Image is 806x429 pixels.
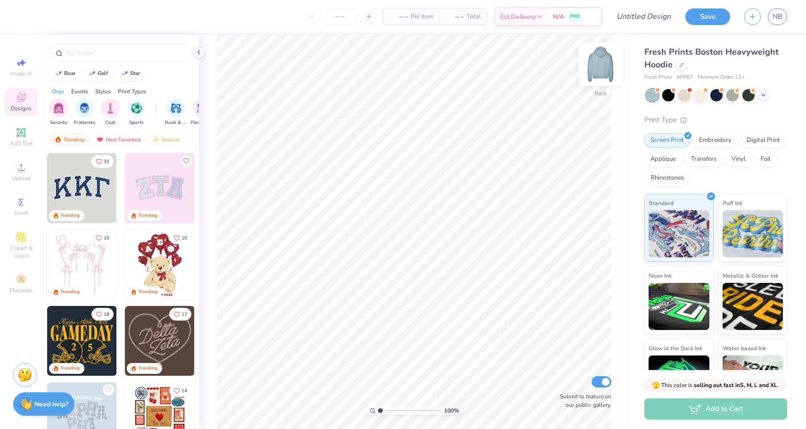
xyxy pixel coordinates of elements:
[169,231,191,244] button: Like
[92,134,145,145] div: Most Favorited
[49,99,68,126] button: filter button
[12,174,31,182] span: Upload
[74,99,95,126] div: filter for Fraternity
[181,236,187,240] span: 10
[644,152,682,166] div: Applique
[411,12,434,22] span: Per Item
[644,171,690,185] div: Rhinestones
[644,46,779,70] span: Fresh Prints Boston Heavyweight Hoodie
[555,392,611,409] label: Submit to feature on our public gallery.
[14,209,29,217] span: Greek
[125,306,195,376] img: 12710c6a-dcc0-49ce-8688-7fe8d5f96fe2
[768,8,787,25] a: NB
[181,312,187,317] span: 17
[104,159,109,164] span: 33
[105,119,115,126] span: Club
[105,103,115,114] img: Club Image
[116,230,186,299] img: d12a98c7-f0f7-4345-bf3a-b9f1b718b86e
[389,12,408,22] span: – –
[148,134,184,145] div: Newest
[609,7,678,26] input: Untitled Design
[130,71,140,76] div: star
[644,115,787,125] div: Print Type
[181,388,187,393] span: 14
[723,355,783,403] img: Water based Ink
[10,70,33,77] span: Image AI
[191,99,213,126] button: filter button
[723,210,783,257] img: Puff Ink
[644,74,672,82] span: Fresh Prints
[121,71,128,76] img: trend_line.gif
[49,99,68,126] div: filter for Sorority
[125,230,195,299] img: 587403a7-0594-4a7f-b2bd-0ca67a3ff8dd
[152,136,160,143] img: Newest.gif
[169,308,191,321] button: Like
[129,119,144,126] span: Sports
[74,99,95,126] button: filter button
[740,133,786,148] div: Digital Print
[194,306,264,376] img: ead2b24a-117b-4488-9b34-c08fd5176a7b
[60,289,80,296] div: Trending
[165,99,187,126] button: filter button
[118,87,146,96] div: Print Types
[127,99,146,126] button: filter button
[91,308,114,321] button: Like
[181,155,192,166] button: Like
[649,283,709,330] img: Neon Ink
[55,71,62,76] img: trend_line.gif
[194,153,264,223] img: 5ee11766-d822-42f5-ad4e-763472bf8dcf
[723,283,783,330] img: Metallic & Glitter Ink
[685,8,730,25] button: Save
[165,99,187,126] div: filter for Rush & Bid
[138,365,157,372] div: Trending
[103,384,114,396] button: Like
[165,119,187,126] span: Rush & Bid
[649,355,709,403] img: Glow in the Dark Ink
[101,99,120,126] button: filter button
[50,119,67,126] span: Sorority
[104,236,109,240] span: 15
[47,306,117,376] img: b8819b5f-dd70-42f8-b218-32dd770f7b03
[101,99,120,126] div: filter for Club
[169,384,191,397] button: Like
[91,155,114,168] button: Like
[725,152,752,166] div: Vinyl
[553,12,564,22] span: N/A
[649,198,674,208] span: Standard
[773,11,782,22] span: NB
[83,66,112,81] button: golf
[115,66,144,81] button: star
[644,133,690,148] div: Screen Print
[755,152,777,166] div: Foil
[652,381,660,390] span: 🫣
[649,210,709,257] img: Standard
[50,134,89,145] div: Trending
[49,66,80,81] button: bear
[723,343,766,353] span: Water based Ink
[649,343,702,353] span: Glow in the Dark Ink
[444,406,459,415] span: 100 %
[95,87,111,96] div: Styles
[88,71,96,76] img: trend_line.gif
[171,103,181,114] img: Rush & Bid Image
[693,133,738,148] div: Embroidery
[60,365,80,372] div: Trending
[96,136,104,143] img: most_fav.gif
[723,198,742,208] span: Puff Ink
[723,271,778,280] span: Metallic & Glitter Ink
[47,230,117,299] img: 83dda5b0-2158-48ca-832c-f6b4ef4c4536
[197,103,207,114] img: Parent's Weekend Image
[116,153,186,223] img: edfb13fc-0e43-44eb-bea2-bf7fc0dd67f9
[10,140,33,147] span: Add Text
[698,74,745,82] span: Minimum Order: 12 +
[138,212,157,219] div: Trending
[685,152,723,166] div: Transfers
[65,48,186,58] input: Try "Alpha"
[64,71,75,76] div: bear
[191,99,213,126] div: filter for Parent's Weekend
[582,45,619,83] img: Back
[500,12,536,22] span: Est. Delivery
[445,12,464,22] span: – –
[652,381,779,389] span: This color is .
[91,231,114,244] button: Like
